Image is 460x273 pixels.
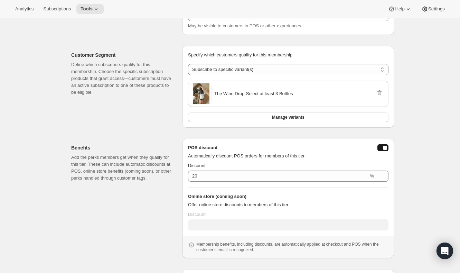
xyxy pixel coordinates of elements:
[39,4,75,14] button: Subscriptions
[188,193,388,200] h3: Online store (coming soon)
[76,4,104,14] button: Tools
[71,154,171,182] p: Add the perks members get when they qualify for this tier. These can include automatic discounts ...
[188,144,217,151] h3: POS discount
[81,6,93,12] span: Tools
[417,4,449,14] button: Settings
[377,144,388,151] button: posDiscountEnabled
[188,23,301,28] span: May be visible to customers in POS or other experiences
[384,4,415,14] button: Help
[375,88,384,98] button: Remove
[370,173,374,179] span: %
[428,6,445,12] span: Settings
[71,52,171,58] h2: Customer Segment
[188,212,206,217] span: Discount
[188,112,388,122] button: Manage variants
[188,153,388,160] p: Automatically discount POS orders for members of this tier.
[272,115,304,120] span: Manage variants
[11,4,38,14] button: Analytics
[188,201,388,208] p: Offer online store discounts to members of this tier
[188,163,206,168] span: Discount
[43,6,71,12] span: Subscriptions
[71,61,171,96] p: Define which subscribers qualify for this membership. Choose the specific subscription products t...
[196,242,388,253] p: Membership benefits, including discounts, are automatically applied at checkout and POS when the ...
[71,144,171,151] h2: Benefits
[436,243,453,259] div: Open Intercom Messenger
[15,6,34,12] span: Analytics
[395,6,404,12] span: Help
[188,52,388,58] p: Specify which customers quality for this membership
[214,90,293,97] span: The Wine Drop - Select at least 3 Bottles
